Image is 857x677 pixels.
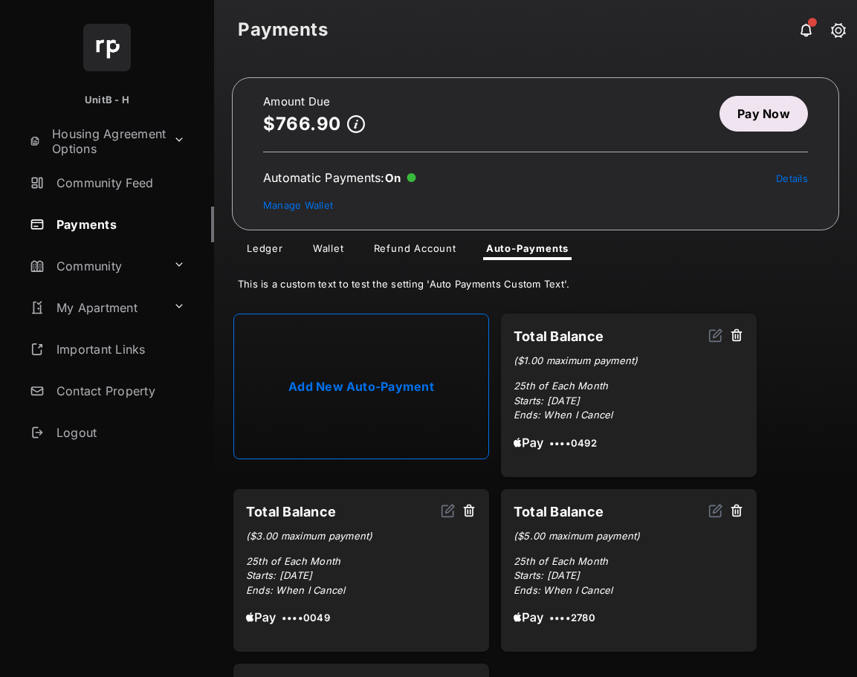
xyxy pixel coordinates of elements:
[24,331,191,367] a: Important Links
[514,328,604,344] strong: Total Balance
[514,584,613,596] span: Ends: When I Cancel
[263,114,341,134] p: $766.90
[24,123,167,159] a: Housing Agreement Options
[282,611,330,626] span: •••• 0049
[514,569,580,581] span: Starts: [DATE]
[246,569,312,581] span: Starts: [DATE]
[246,584,346,596] span: Ends: When I Cancel
[263,199,333,211] a: Manage Wallet
[24,165,214,201] a: Community Feed
[708,328,723,343] img: svg+xml;base64,PHN2ZyB2aWV3Qm94PSIwIDAgMjQgMjQiIHdpZHRoPSIxNiIgaGVpZ2h0PSIxNiIgZmlsbD0ibm9uZSIgeG...
[514,395,580,406] span: Starts: [DATE]
[549,436,597,451] span: •••• 0492
[85,93,129,108] p: UnitB - H
[385,171,401,185] span: On
[246,504,336,519] strong: Total Balance
[24,415,214,450] a: Logout
[514,504,604,519] strong: Total Balance
[246,530,373,542] span: ( $3.00 maximum payment )
[233,314,489,459] a: Add New Auto-Payment
[474,242,581,260] a: Auto-Payments
[708,503,723,518] img: svg+xml;base64,PHN2ZyB2aWV3Qm94PSIwIDAgMjQgMjQiIHdpZHRoPSIxNiIgaGVpZ2h0PSIxNiIgZmlsbD0ibm9uZSIgeG...
[514,354,638,366] span: ( $1.00 maximum payment )
[214,260,857,302] div: This is a custom text to test the setting 'Auto Payments Custom Text'.
[246,555,340,567] span: 25th of Each Month
[263,170,416,185] div: Automatic Payments :
[24,290,167,325] a: My Apartment
[549,611,595,626] span: •••• 2780
[514,555,608,567] span: 25th of Each Month
[83,24,131,71] img: svg+xml;base64,PHN2ZyB4bWxucz0iaHR0cDovL3d3dy53My5vcmcvMjAwMC9zdmciIHdpZHRoPSI2NCIgaGVpZ2h0PSI2NC...
[238,21,328,39] strong: Payments
[24,248,167,284] a: Community
[24,207,214,242] a: Payments
[24,373,214,409] a: Contact Property
[263,96,365,108] h2: Amount Due
[235,242,295,260] a: Ledger
[514,409,613,421] span: Ends: When I Cancel
[514,380,608,392] span: 25th of Each Month
[776,172,808,184] a: Details
[514,530,641,542] span: ( $5.00 maximum payment )
[441,503,456,518] img: svg+xml;base64,PHN2ZyB2aWV3Qm94PSIwIDAgMjQgMjQiIHdpZHRoPSIxNiIgaGVpZ2h0PSIxNiIgZmlsbD0ibm9uZSIgeG...
[362,242,468,260] a: Refund Account
[301,242,356,260] a: Wallet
